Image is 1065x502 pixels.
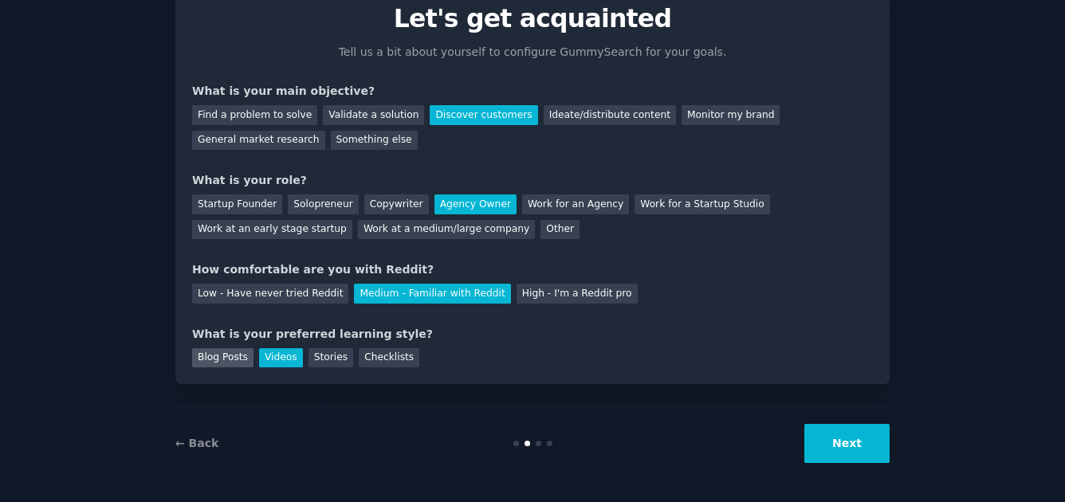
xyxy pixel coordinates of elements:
[544,105,676,125] div: Ideate/distribute content
[192,194,282,214] div: Startup Founder
[354,284,510,304] div: Medium - Familiar with Reddit
[434,194,517,214] div: Agency Owner
[288,194,358,214] div: Solopreneur
[540,220,580,240] div: Other
[192,284,348,304] div: Low - Have never tried Reddit
[682,105,780,125] div: Monitor my brand
[192,83,873,100] div: What is your main objective?
[192,5,873,33] p: Let's get acquainted
[192,105,317,125] div: Find a problem to solve
[259,348,303,368] div: Videos
[323,105,424,125] div: Validate a solution
[522,194,629,214] div: Work for an Agency
[192,131,325,151] div: General market research
[804,424,890,463] button: Next
[192,261,873,278] div: How comfortable are you with Reddit?
[192,348,253,368] div: Blog Posts
[358,220,535,240] div: Work at a medium/large company
[364,194,429,214] div: Copywriter
[332,44,733,61] p: Tell us a bit about yourself to configure GummySearch for your goals.
[430,105,537,125] div: Discover customers
[192,220,352,240] div: Work at an early stage startup
[517,284,638,304] div: High - I'm a Reddit pro
[308,348,353,368] div: Stories
[331,131,418,151] div: Something else
[359,348,419,368] div: Checklists
[192,326,873,343] div: What is your preferred learning style?
[192,172,873,189] div: What is your role?
[175,437,218,449] a: ← Back
[635,194,769,214] div: Work for a Startup Studio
